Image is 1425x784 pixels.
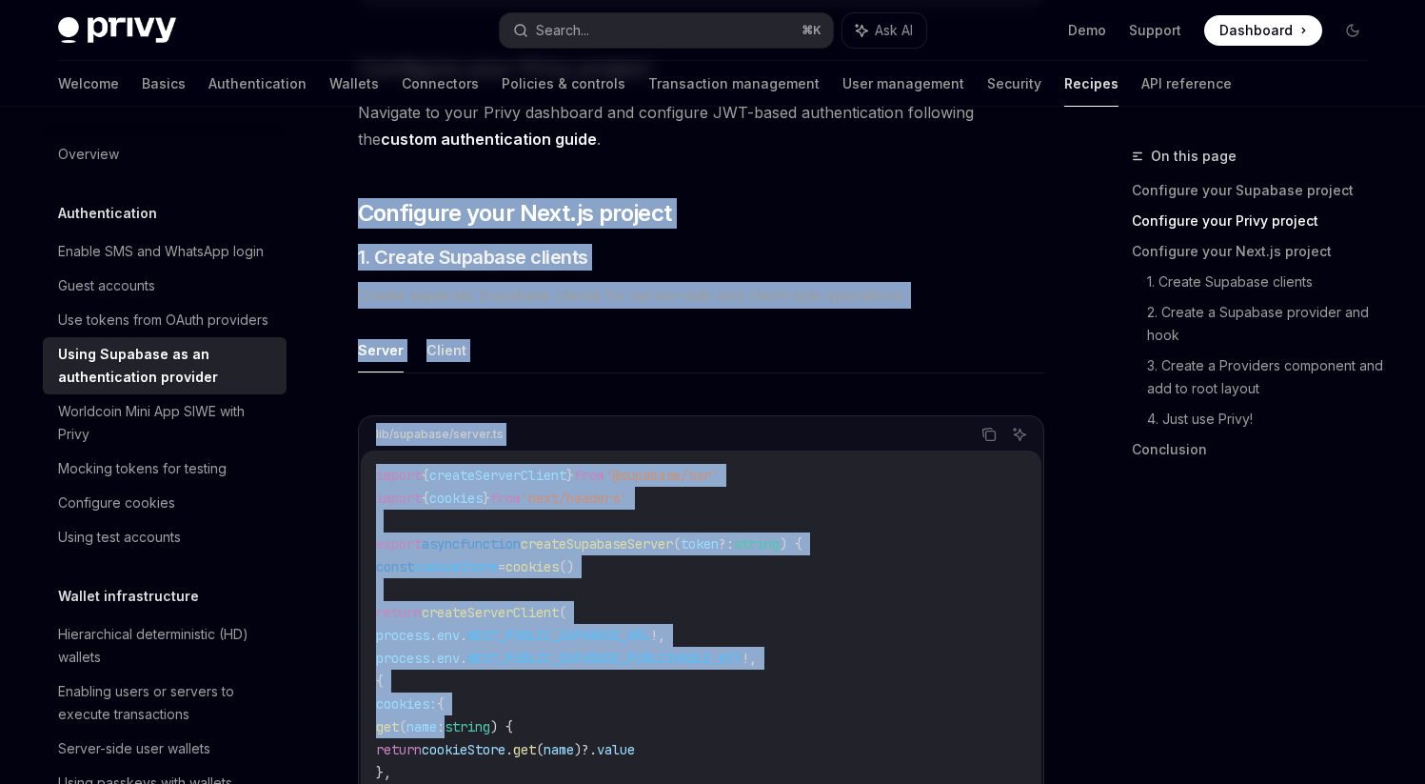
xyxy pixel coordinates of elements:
[505,558,559,575] span: cookies
[376,422,504,447] div: lib/supabase/server.ts
[376,695,437,713] span: cookies:
[1132,434,1383,465] a: Conclusion
[648,61,820,107] a: Transaction management
[208,61,307,107] a: Authentication
[43,303,287,337] a: Use tokens from OAuth providers
[681,535,719,553] span: token
[422,535,460,553] span: async
[429,627,437,644] span: .
[1151,145,1237,168] span: On this page
[58,400,275,446] div: Worldcoin Mini App SIWE with Privy
[399,718,406,735] span: (
[43,269,287,303] a: Guest accounts
[58,680,275,726] div: Enabling users or servers to execute transactions
[406,718,437,735] span: name
[521,490,627,507] span: 'next/headers'
[1219,21,1293,40] span: Dashboard
[658,627,665,644] span: ,
[650,627,658,644] span: !
[358,99,1044,152] span: Navigate to your Privy dashboard and configure JWT-based authentication following the .
[329,61,379,107] a: Wallets
[43,337,287,394] a: Using Supabase as an authentication provider
[429,467,566,484] span: createServerClient
[467,627,650,644] span: NEXT_PUBLIC_SUPABASE_URL
[467,650,742,667] span: NEXT_PUBLIC_SUPABASE_PUBLISHABLE_KEY
[1337,15,1368,46] button: Toggle dark mode
[414,558,498,575] span: cookieStore
[536,19,589,42] div: Search...
[1147,297,1383,351] a: 2. Create a Supabase provider and hook
[1129,21,1181,40] a: Support
[521,535,673,553] span: createSupabaseServer
[43,394,287,452] a: Worldcoin Mini App SIWE with Privy
[429,490,483,507] span: cookies
[742,650,749,667] span: !
[376,764,391,781] span: },
[1204,15,1322,46] a: Dashboard
[376,718,399,735] span: get
[358,282,1044,309] span: Create separate Supabase clients for server-side and client-side operations.
[58,492,175,514] div: Configure cookies
[437,650,460,667] span: env
[429,650,437,667] span: .
[58,457,227,480] div: Mocking tokens for testing
[505,741,513,758] span: .
[358,198,672,229] span: Configure your Next.js project
[43,674,287,732] a: Enabling users or servers to execute transactions
[842,13,926,48] button: Ask AI
[376,627,429,644] span: process
[376,741,422,758] span: return
[719,535,734,553] span: ?:
[426,328,466,372] button: Client
[1132,206,1383,236] a: Configure your Privy project
[376,535,422,553] span: export
[445,718,490,735] span: string
[483,490,490,507] span: }
[58,343,275,389] div: Using Supabase as an authentication provider
[376,558,414,575] span: const
[498,558,505,575] span: =
[977,422,1001,447] button: Copy the contents from the code block
[1132,175,1383,206] a: Configure your Supabase project
[544,741,574,758] span: name
[43,486,287,520] a: Configure cookies
[58,202,157,225] h5: Authentication
[460,650,467,667] span: .
[58,309,268,332] div: Use tokens from OAuth providers
[734,535,780,553] span: string
[376,650,429,667] span: process
[43,732,287,766] a: Server-side user wallets
[422,490,429,507] span: {
[673,535,681,553] span: (
[43,137,287,171] a: Overview
[422,467,429,484] span: {
[58,17,176,44] img: dark logo
[142,61,186,107] a: Basics
[437,695,445,713] span: {
[358,328,404,372] button: Server
[500,13,833,48] button: Search...⌘K
[559,558,574,575] span: ()
[1147,267,1383,297] a: 1. Create Supabase clients
[376,673,384,690] span: {
[566,467,574,484] span: }
[490,718,513,735] span: ) {
[43,520,287,554] a: Using test accounts
[597,741,635,758] span: value
[43,452,287,486] a: Mocking tokens for testing
[381,130,597,150] a: custom authentication guide
[437,718,445,735] span: :
[1132,236,1383,267] a: Configure your Next.js project
[376,467,422,484] span: import
[460,535,521,553] span: function
[43,234,287,269] a: Enable SMS and WhatsApp login
[802,23,821,38] span: ⌘ K
[58,274,155,297] div: Guest accounts
[502,61,625,107] a: Policies & controls
[58,623,275,669] div: Hierarchical deterministic (HD) wallets
[437,627,460,644] span: env
[574,741,597,758] span: )?.
[58,737,210,760] div: Server-side user wallets
[574,467,604,484] span: from
[780,535,802,553] span: ) {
